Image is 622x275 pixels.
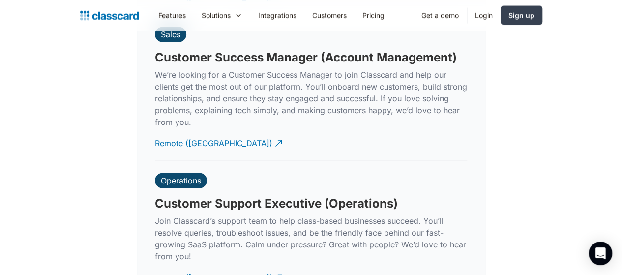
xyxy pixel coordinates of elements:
[155,130,272,149] div: Remote ([GEOGRAPHIC_DATA])
[508,10,534,21] div: Sign up
[155,130,284,157] a: Remote ([GEOGRAPHIC_DATA])
[414,4,467,27] a: Get a demo
[250,4,304,27] a: Integrations
[155,50,457,65] h3: Customer Success Manager (Account Management)
[155,69,467,128] p: We’re looking for a Customer Success Manager to join Classcard and help our clients get the most ...
[155,215,467,262] p: Join Classcard’s support team to help class-based businesses succeed. You’ll resolve queries, tro...
[501,6,542,25] a: Sign up
[161,176,201,185] div: Operations
[155,196,398,211] h3: Customer Support Executive (Operations)
[80,9,139,23] a: home
[202,10,231,21] div: Solutions
[194,4,250,27] div: Solutions
[150,4,194,27] a: Features
[467,4,501,27] a: Login
[304,4,355,27] a: Customers
[161,30,180,39] div: Sales
[589,242,612,265] div: Open Intercom Messenger
[355,4,392,27] a: Pricing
